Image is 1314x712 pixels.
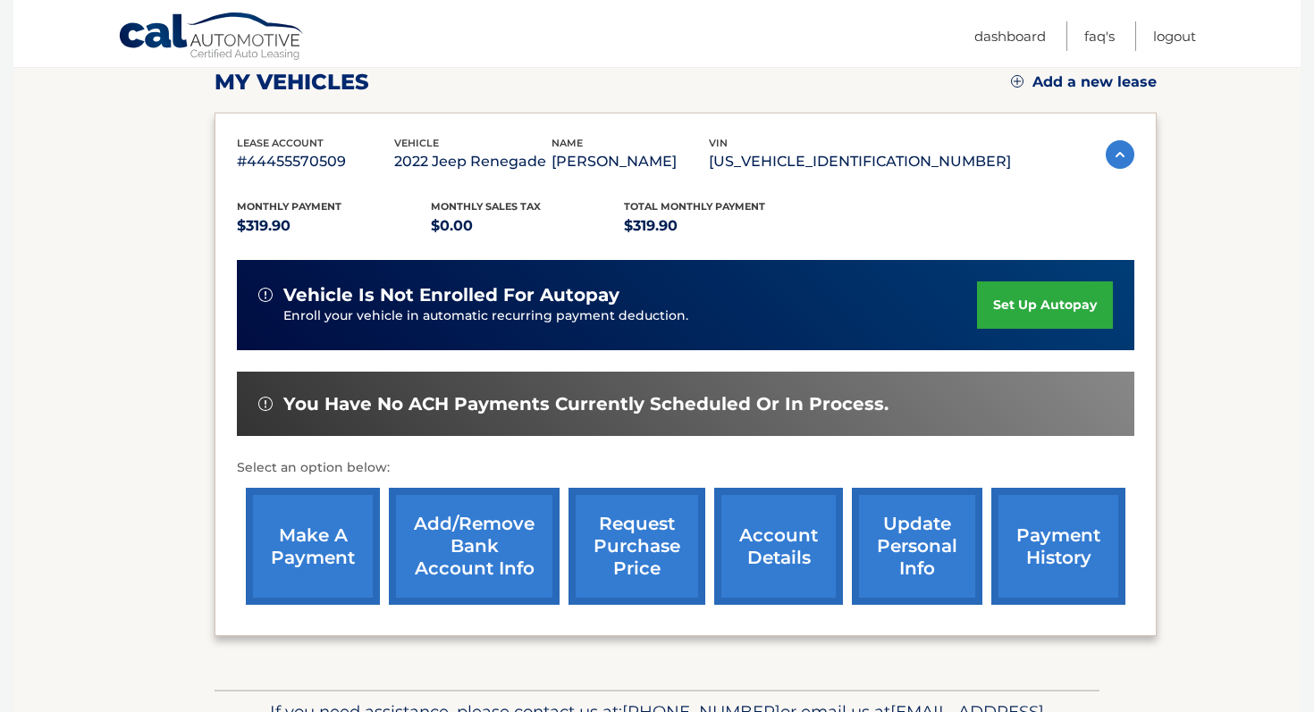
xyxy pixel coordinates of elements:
p: Enroll your vehicle in automatic recurring payment deduction. [283,306,977,326]
img: accordion-active.svg [1106,140,1134,169]
a: Add/Remove bank account info [389,488,560,605]
a: FAQ's [1084,21,1115,51]
a: request purchase price [569,488,705,605]
p: $0.00 [431,214,625,239]
a: Dashboard [974,21,1046,51]
span: name [552,137,583,149]
p: #44455570509 [237,149,394,174]
img: add.svg [1011,75,1023,88]
span: Total Monthly Payment [624,200,765,213]
a: payment history [991,488,1125,605]
a: Cal Automotive [118,12,306,63]
p: $319.90 [237,214,431,239]
img: alert-white.svg [258,288,273,302]
span: vin [709,137,728,149]
span: Monthly sales Tax [431,200,541,213]
a: update personal info [852,488,982,605]
img: alert-white.svg [258,397,273,411]
span: vehicle is not enrolled for autopay [283,284,619,306]
p: 2022 Jeep Renegade [394,149,552,174]
span: Monthly Payment [237,200,341,213]
a: make a payment [246,488,380,605]
p: [PERSON_NAME] [552,149,709,174]
span: You have no ACH payments currently scheduled or in process. [283,393,889,415]
p: [US_VEHICLE_IDENTIFICATION_NUMBER] [709,149,1011,174]
a: Add a new lease [1011,73,1157,91]
a: account details [714,488,843,605]
p: Select an option below: [237,457,1134,479]
span: vehicle [394,137,439,149]
a: Logout [1153,21,1196,51]
p: $319.90 [624,214,818,239]
span: lease account [237,137,324,149]
a: set up autopay [977,281,1113,329]
h2: my vehicles [215,69,369,96]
